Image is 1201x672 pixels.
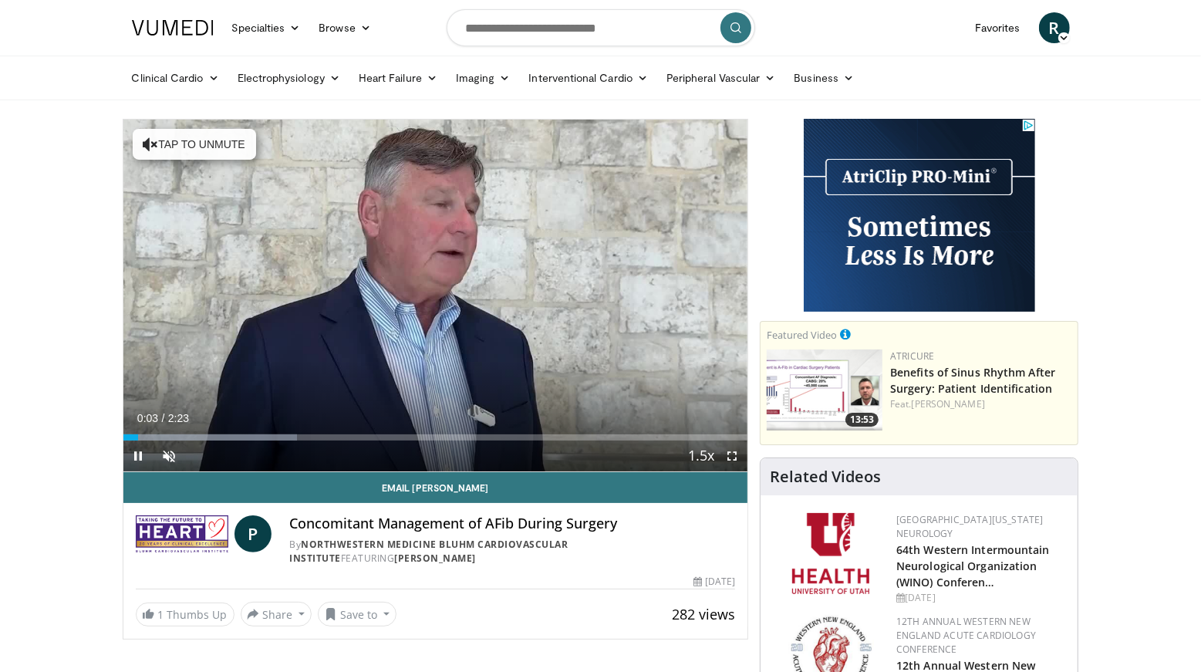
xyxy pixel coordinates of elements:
a: Benefits of Sinus Rhythm After Surgery: Patient Identification [890,365,1055,396]
a: Favorites [966,12,1030,43]
a: P [234,515,272,552]
span: 13:53 [845,413,879,427]
img: Northwestern Medicine Bluhm Cardiovascular Institute [136,515,228,552]
a: Interventional Cardio [520,62,658,93]
a: AtriCure [890,350,934,363]
a: Imaging [447,62,520,93]
a: Clinical Cardio [123,62,228,93]
button: Pause [123,441,154,471]
a: 13:53 [767,350,882,431]
button: Share [241,602,312,626]
a: Email [PERSON_NAME] [123,472,748,503]
button: Save to [318,602,396,626]
input: Search topics, interventions [447,9,755,46]
a: Browse [309,12,380,43]
span: 2:23 [168,412,189,424]
button: Unmute [154,441,185,471]
img: f6362829-b0a3-407d-a044-59546adfd345.png.150x105_q85_autocrop_double_scale_upscale_version-0.2.png [792,513,869,594]
span: 282 views [672,605,735,623]
h4: Concomitant Management of AFib During Surgery [290,515,736,532]
button: Fullscreen [717,441,747,471]
video-js: Video Player [123,120,748,472]
a: 64th Western Intermountain Neurological Organization (WINO) Conferen… [896,542,1050,589]
span: / [162,412,165,424]
div: [DATE] [896,591,1065,605]
a: Peripheral Vascular [657,62,784,93]
button: Tap to unmute [133,129,256,160]
h4: Related Videos [770,468,881,486]
button: Playback Rate [686,441,717,471]
a: 12th Annual Western New England Acute Cardiology Conference [896,615,1036,656]
a: [PERSON_NAME] [912,397,985,410]
a: [GEOGRAPHIC_DATA][US_STATE] Neurology [896,513,1044,540]
a: Electrophysiology [228,62,349,93]
a: Specialties [223,12,310,43]
a: Northwestern Medicine Bluhm Cardiovascular Institute [290,538,568,565]
span: 0:03 [137,412,158,424]
a: R [1039,12,1070,43]
iframe: Advertisement [804,119,1035,312]
div: Progress Bar [123,434,748,441]
a: Business [784,62,863,93]
small: Featured Video [767,328,837,342]
div: [DATE] [693,575,735,589]
div: Feat. [890,397,1071,411]
span: 1 [158,607,164,622]
img: 982c273f-2ee1-4c72-ac31-fa6e97b745f7.png.150x105_q85_crop-smart_upscale.png [767,350,882,431]
a: Heart Failure [349,62,447,93]
div: By FEATURING [290,538,736,566]
img: VuMedi Logo [132,20,214,35]
a: [PERSON_NAME] [395,552,477,565]
a: 1 Thumbs Up [136,603,234,626]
